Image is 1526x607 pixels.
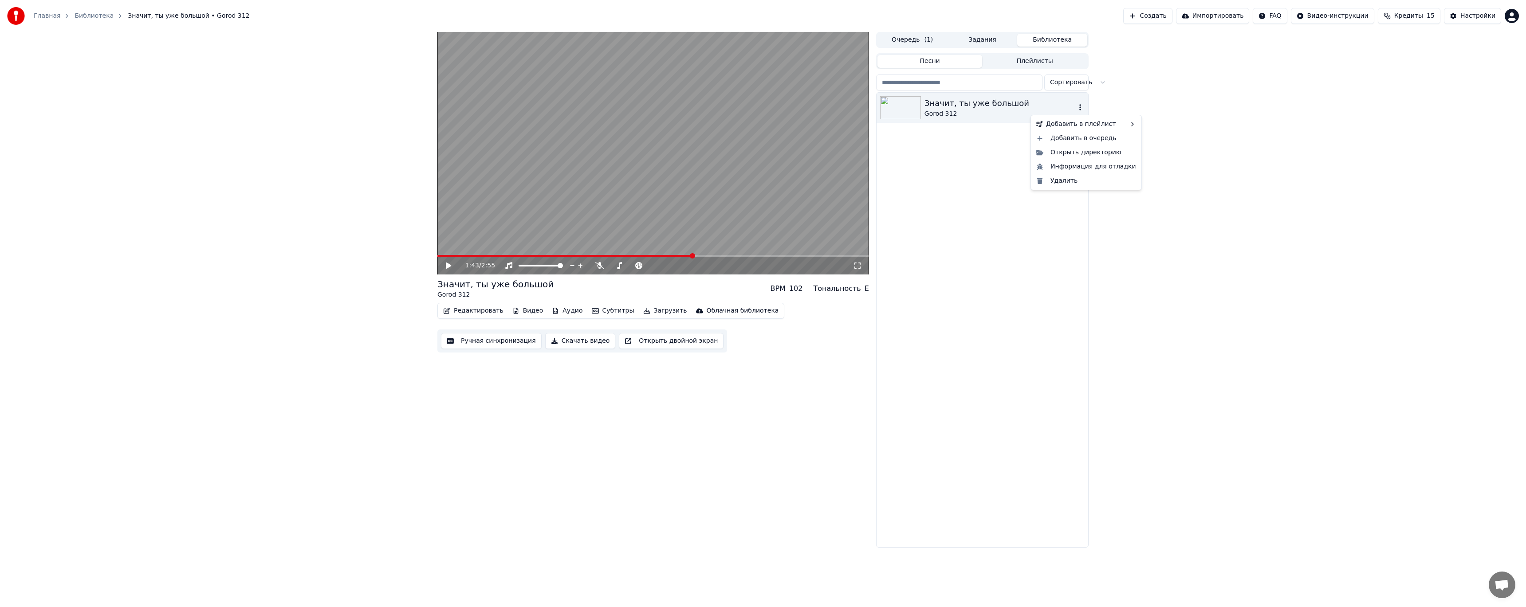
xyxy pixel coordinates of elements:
span: Кредиты [1394,12,1423,20]
img: youka [7,7,25,25]
button: Видео-инструкции [1291,8,1374,24]
div: Удалить [1033,174,1140,188]
button: Видео [509,305,547,317]
div: Открытый чат [1489,572,1515,598]
button: Субтитры [588,305,638,317]
div: Облачная библиотека [707,306,779,315]
button: Скачать видео [545,333,616,349]
button: Плейлисты [982,55,1087,68]
div: / [465,261,487,270]
button: Загрузить [640,305,691,317]
span: Значит, ты уже большой • Gorod 312 [128,12,249,20]
span: ( 1 ) [924,35,933,44]
button: Импортировать [1176,8,1250,24]
div: 102 [789,283,803,294]
div: Информация для отладки [1033,160,1140,174]
div: Настройки [1460,12,1495,20]
span: 15 [1427,12,1435,20]
button: Очередь [877,34,948,47]
a: Главная [34,12,60,20]
button: Создать [1123,8,1172,24]
button: FAQ [1253,8,1287,24]
button: Аудио [548,305,586,317]
button: Задания [948,34,1018,47]
span: Сортировать [1050,78,1092,87]
nav: breadcrumb [34,12,250,20]
div: Gorod 312 [437,290,554,299]
div: Значит, ты уже большой [924,97,1076,110]
button: Библиотека [1017,34,1087,47]
div: Открыть директорию [1033,145,1140,160]
a: Библиотека [75,12,114,20]
button: Открыть двойной экран [619,333,724,349]
div: Добавить в очередь [1033,131,1140,145]
div: E [865,283,869,294]
span: 1:43 [465,261,479,270]
div: Добавить в плейлист [1033,117,1140,131]
div: Значит, ты уже большой [437,278,554,290]
div: Тональность [813,283,861,294]
button: Ручная синхронизация [441,333,542,349]
button: Кредиты15 [1378,8,1440,24]
button: Настройки [1444,8,1501,24]
button: Песни [877,55,983,68]
div: Gorod 312 [924,110,1076,118]
div: BPM [770,283,785,294]
span: 2:55 [481,261,495,270]
button: Редактировать [440,305,507,317]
